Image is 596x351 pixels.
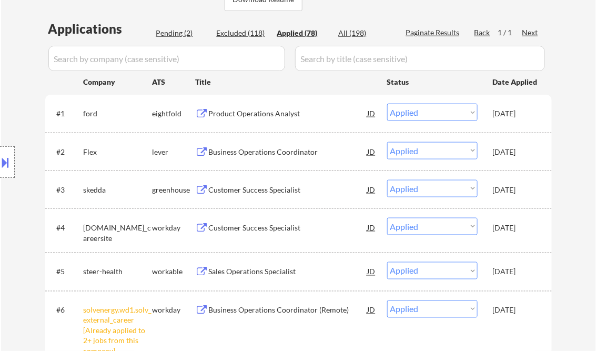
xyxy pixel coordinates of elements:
div: #6 [57,305,75,316]
div: Applied (78) [277,28,330,38]
div: Title [196,77,377,87]
div: Sales Operations Specialist [209,267,368,277]
div: All (198) [339,28,391,38]
div: Customer Success Specialist [209,223,368,233]
div: JD [367,104,377,123]
div: [DATE] [493,185,539,195]
div: Product Operations Analyst [209,108,368,119]
div: Customer Success Specialist [209,185,368,195]
div: [DATE] [493,223,539,233]
div: [DATE] [493,108,539,119]
div: Excluded (118) [217,28,269,38]
div: [DATE] [493,267,539,277]
div: JD [367,262,377,281]
div: [DATE] [493,305,539,316]
div: [DATE] [493,147,539,157]
div: Date Applied [493,77,539,87]
div: steer-health [84,267,153,277]
div: Pending (2) [156,28,209,38]
div: workable [153,267,196,277]
div: Business Operations Coordinator (Remote) [209,305,368,316]
div: workday [153,305,196,316]
div: Business Operations Coordinator [209,147,368,157]
div: #5 [57,267,75,277]
div: Paginate Results [406,27,462,38]
div: JD [367,180,377,199]
input: Search by company (case sensitive) [48,46,285,71]
div: JD [367,142,377,161]
input: Search by title (case sensitive) [295,46,545,71]
div: JD [367,300,377,319]
div: JD [367,218,377,237]
div: Next [522,27,539,38]
div: Applications [48,23,153,35]
div: 1 / 1 [498,27,522,38]
div: Back [474,27,491,38]
div: Status [387,72,478,91]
